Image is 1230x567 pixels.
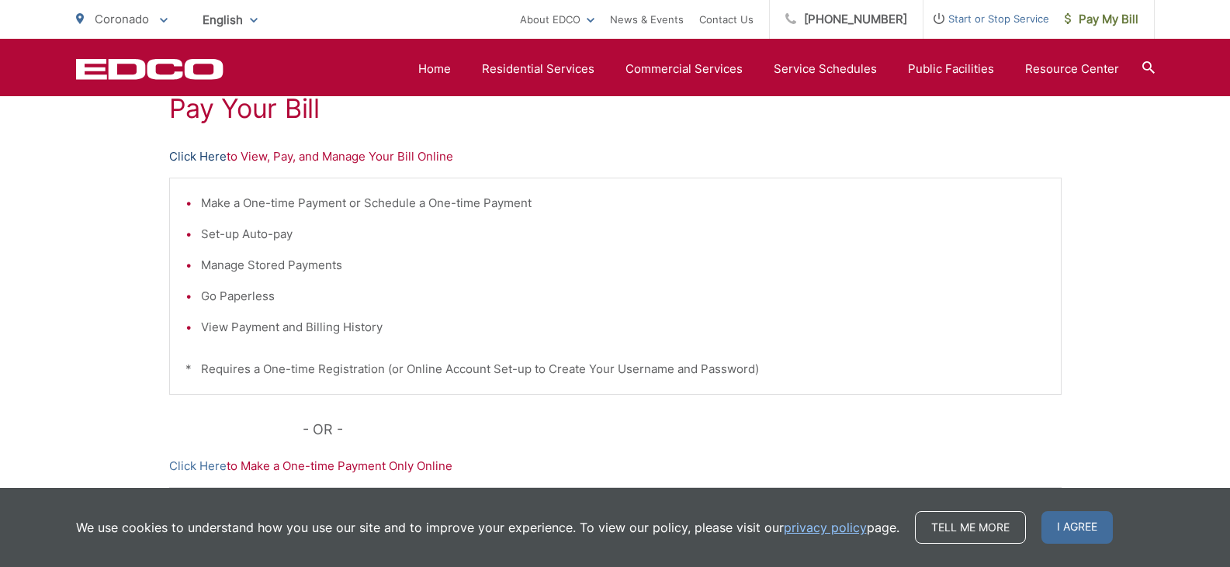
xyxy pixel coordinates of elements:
[520,10,594,29] a: About EDCO
[169,457,227,475] a: Click Here
[774,60,877,78] a: Service Schedules
[201,256,1045,275] li: Manage Stored Payments
[76,58,223,80] a: EDCD logo. Return to the homepage.
[169,457,1062,475] p: to Make a One-time Payment Only Online
[201,225,1045,244] li: Set-up Auto-pay
[303,418,1062,441] p: - OR -
[76,518,899,537] p: We use cookies to understand how you use our site and to improve your experience. To view our pol...
[95,12,149,26] span: Coronado
[169,147,227,166] a: Click Here
[191,6,269,33] span: English
[1065,10,1138,29] span: Pay My Bill
[201,287,1045,306] li: Go Paperless
[1041,511,1113,544] span: I agree
[610,10,684,29] a: News & Events
[908,60,994,78] a: Public Facilities
[915,511,1026,544] a: Tell me more
[482,60,594,78] a: Residential Services
[784,518,867,537] a: privacy policy
[1025,60,1119,78] a: Resource Center
[625,60,743,78] a: Commercial Services
[699,10,754,29] a: Contact Us
[201,194,1045,213] li: Make a One-time Payment or Schedule a One-time Payment
[185,360,1045,379] p: * Requires a One-time Registration (or Online Account Set-up to Create Your Username and Password)
[169,93,1062,124] h1: Pay Your Bill
[169,147,1062,166] p: to View, Pay, and Manage Your Bill Online
[418,60,451,78] a: Home
[201,318,1045,337] li: View Payment and Billing History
